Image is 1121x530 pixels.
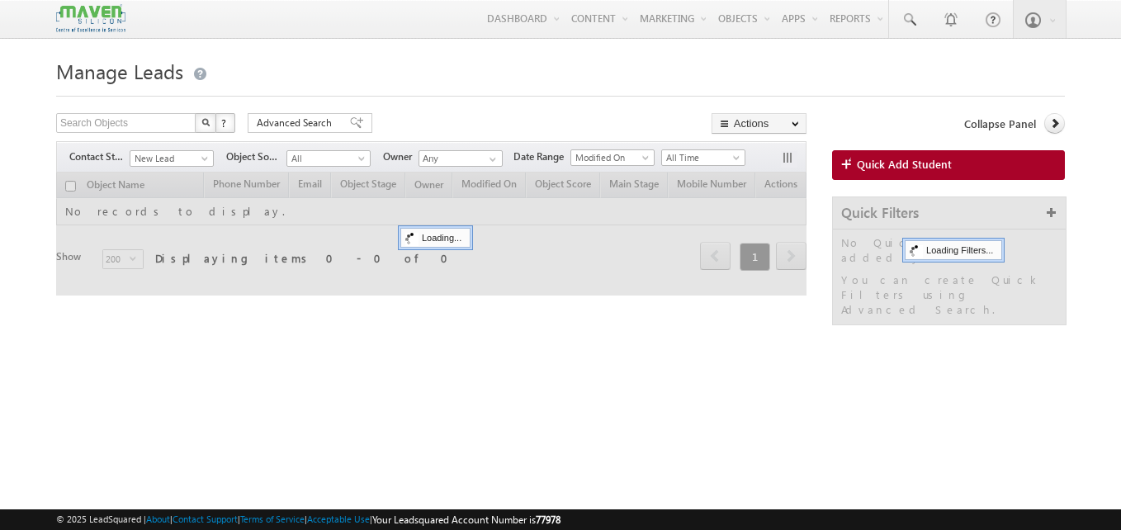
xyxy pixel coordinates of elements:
[173,513,238,524] a: Contact Support
[905,240,1002,260] div: Loading Filters...
[857,157,952,172] span: Quick Add Student
[662,150,740,165] span: All Time
[221,116,229,130] span: ?
[832,150,1065,180] a: Quick Add Student
[372,513,560,526] span: Your Leadsquared Account Number is
[419,150,503,167] input: Type to Search
[964,116,1036,131] span: Collapse Panel
[201,118,210,126] img: Search
[257,116,337,130] span: Advanced Search
[400,228,471,248] div: Loading...
[56,4,125,33] img: Custom Logo
[383,149,419,164] span: Owner
[307,513,370,524] a: Acceptable Use
[571,150,650,165] span: Modified On
[69,149,130,164] span: Contact Stage
[130,151,209,166] span: New Lead
[56,58,183,84] span: Manage Leads
[240,513,305,524] a: Terms of Service
[513,149,570,164] span: Date Range
[286,150,371,167] a: All
[480,151,501,168] a: Show All Items
[287,151,366,166] span: All
[56,512,560,528] span: © 2025 LeadSquared | | | | |
[226,149,286,164] span: Object Source
[215,113,235,133] button: ?
[130,150,214,167] a: New Lead
[712,113,806,134] button: Actions
[661,149,745,166] a: All Time
[570,149,655,166] a: Modified On
[536,513,560,526] span: 77978
[146,513,170,524] a: About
